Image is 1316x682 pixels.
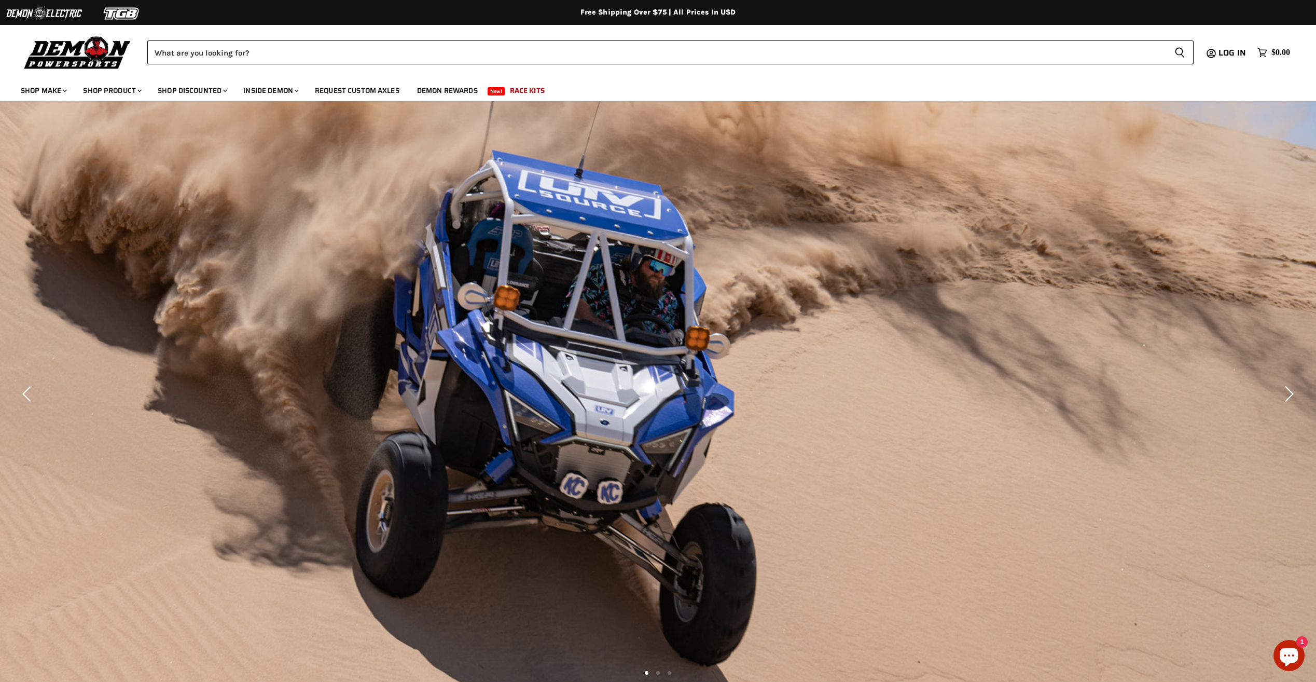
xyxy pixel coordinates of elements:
button: Search [1166,40,1194,64]
a: Shop Discounted [150,80,233,101]
input: Search [147,40,1166,64]
a: Request Custom Axles [307,80,407,101]
a: Shop Product [75,80,148,101]
a: Race Kits [502,80,552,101]
a: Log in [1214,48,1252,58]
div: Free Shipping Over $75 | All Prices In USD [243,8,1073,17]
img: Demon Electric Logo 2 [5,4,83,23]
button: Previous [18,384,39,404]
a: $0.00 [1252,45,1295,60]
img: TGB Logo 2 [83,4,161,23]
li: Page dot 3 [668,671,671,675]
inbox-online-store-chat: Shopify online store chat [1270,640,1308,674]
span: Log in [1218,46,1246,59]
ul: Main menu [13,76,1287,101]
li: Page dot 2 [656,671,660,675]
img: Demon Powersports [21,34,134,71]
span: $0.00 [1271,48,1290,58]
a: Shop Make [13,80,73,101]
li: Page dot 1 [645,671,648,675]
a: Demon Rewards [409,80,486,101]
span: New! [488,87,505,96]
a: Inside Demon [236,80,305,101]
button: Next [1277,384,1298,404]
form: Product [147,40,1194,64]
